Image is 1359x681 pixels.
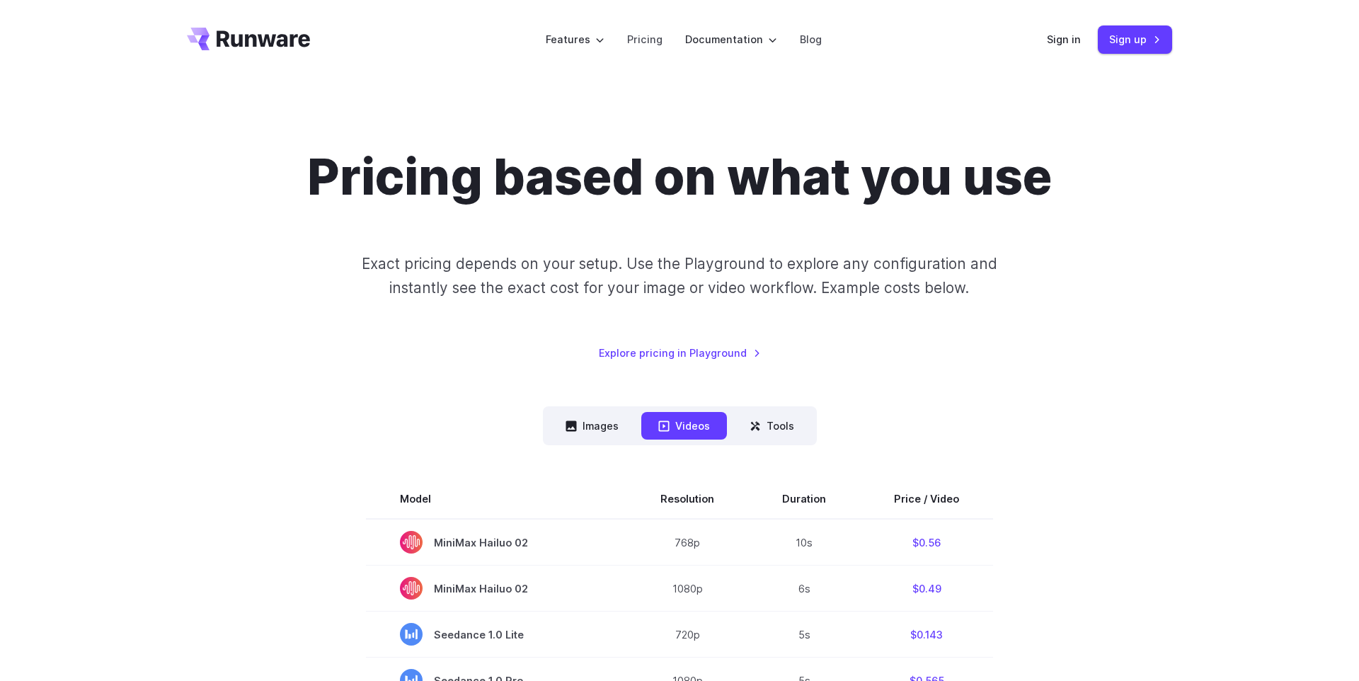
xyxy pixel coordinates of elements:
label: Features [546,31,604,47]
td: 5s [748,612,860,658]
span: Seedance 1.0 Lite [400,623,592,646]
a: Blog [800,31,822,47]
span: MiniMax Hailuo 02 [400,531,592,554]
td: $0.49 [860,566,993,612]
td: 6s [748,566,860,612]
button: Tools [733,412,811,440]
th: Model [366,479,626,519]
button: Videos [641,412,727,440]
a: Explore pricing in Playground [599,345,761,361]
th: Price / Video [860,479,993,519]
p: Exact pricing depends on your setup. Use the Playground to explore any configuration and instantl... [335,252,1024,299]
td: 1080p [626,566,748,612]
td: 720p [626,612,748,658]
button: Images [549,412,636,440]
label: Documentation [685,31,777,47]
td: $0.143 [860,612,993,658]
td: 768p [626,519,748,566]
h1: Pricing based on what you use [307,147,1052,207]
span: MiniMax Hailuo 02 [400,577,592,600]
td: $0.56 [860,519,993,566]
a: Sign up [1098,25,1172,53]
th: Duration [748,479,860,519]
td: 10s [748,519,860,566]
a: Pricing [627,31,663,47]
a: Go to / [187,28,310,50]
th: Resolution [626,479,748,519]
a: Sign in [1047,31,1081,47]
